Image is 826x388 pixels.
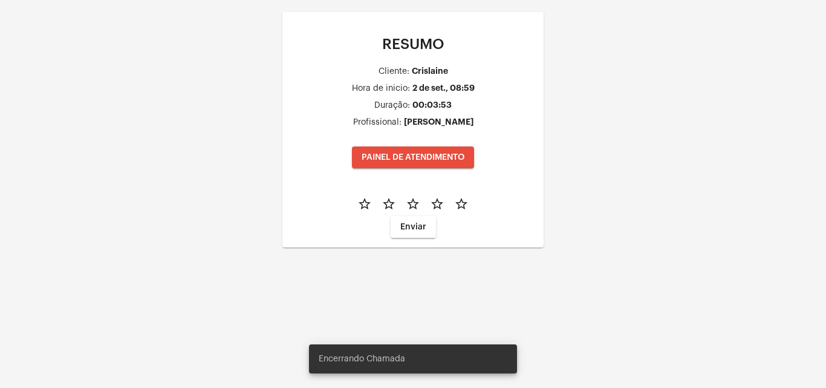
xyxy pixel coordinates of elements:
[352,146,474,168] button: PAINEL DE ATENDIMENTO
[406,197,420,211] mat-icon: star_border
[292,36,534,52] p: RESUMO
[430,197,444,211] mat-icon: star_border
[353,118,402,127] div: Profissional:
[404,117,473,127] div: [PERSON_NAME]
[382,197,396,211] mat-icon: star_border
[362,153,464,162] span: PAINEL DE ATENDIMENTO
[374,101,410,110] div: Duração:
[412,67,448,76] div: Crislaine
[400,223,426,231] span: Enviar
[412,100,452,110] div: 00:03:53
[357,197,372,211] mat-icon: star_border
[412,84,475,93] div: 2 de set., 08:59
[379,67,409,76] div: Cliente:
[391,216,436,238] button: Enviar
[352,84,410,93] div: Hora de inicio:
[319,353,405,365] span: Encerrando Chamada
[454,197,469,211] mat-icon: star_border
